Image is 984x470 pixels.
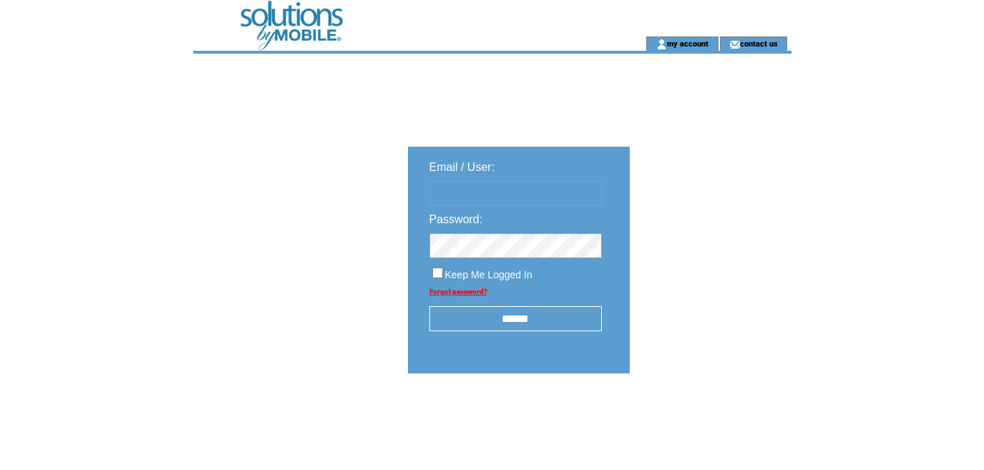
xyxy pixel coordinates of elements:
span: Keep Me Logged In [445,269,532,280]
a: my account [667,39,708,48]
a: contact us [740,39,778,48]
span: Email / User: [429,161,495,173]
span: Password: [429,213,483,225]
a: Forgot password? [429,288,487,295]
img: contact_us_icon.gif [729,39,740,50]
img: transparent.png [671,409,743,427]
img: account_icon.gif [656,39,667,50]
